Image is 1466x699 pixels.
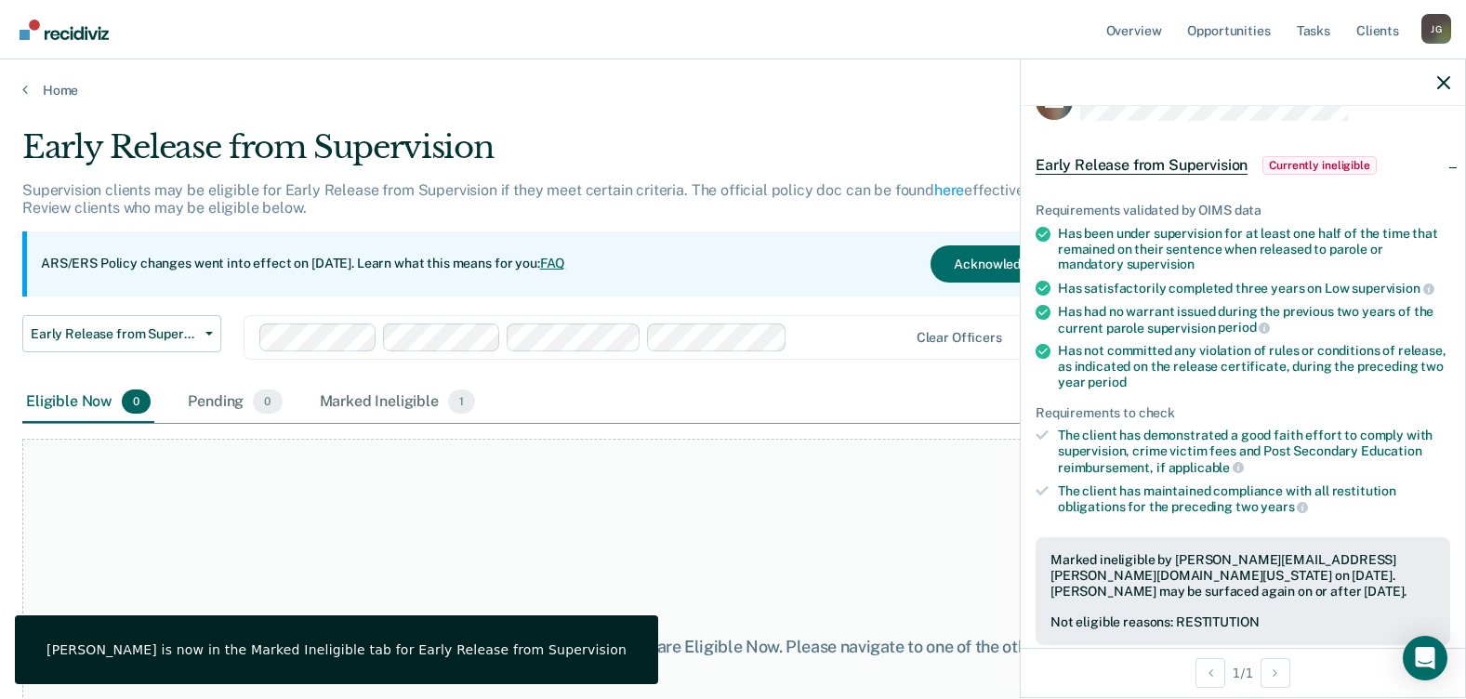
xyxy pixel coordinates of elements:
[931,245,1107,283] button: Acknowledge & Close
[934,181,964,199] a: here
[1262,156,1377,175] span: Currently ineligible
[22,82,1444,99] a: Home
[540,256,566,270] a: FAQ
[1050,614,1435,630] div: Not eligible reasons: RESTITUTION
[448,389,475,414] span: 1
[378,637,1089,657] div: At this time, there are no clients who are Eligible Now. Please navigate to one of the other tabs.
[1352,281,1433,296] span: supervision
[1058,483,1450,515] div: The client has maintained compliance with all restitution obligations for the preceding two
[22,382,154,423] div: Eligible Now
[1036,156,1248,175] span: Early Release from Supervision
[184,382,285,423] div: Pending
[1058,304,1450,336] div: Has had no warrant issued during the previous two years of the current parole supervision
[253,389,282,414] span: 0
[1036,405,1450,421] div: Requirements to check
[22,181,1078,217] p: Supervision clients may be eligible for Early Release from Supervision if they meet certain crite...
[31,326,198,342] span: Early Release from Supervision
[1021,136,1465,195] div: Early Release from SupervisionCurrently ineligible
[1261,658,1290,688] button: Next Opportunity
[1403,636,1447,680] div: Open Intercom Messenger
[1127,257,1195,271] span: supervision
[1058,280,1450,297] div: Has satisfactorily completed three years on Low
[1218,320,1270,335] span: period
[20,20,109,40] img: Recidiviz
[46,641,627,658] div: [PERSON_NAME] is now in the Marked Ineligible tab for Early Release from Supervision
[1050,552,1435,599] div: Marked ineligible by [PERSON_NAME][EMAIL_ADDRESS][PERSON_NAME][DOMAIN_NAME][US_STATE] on [DATE]. ...
[1058,428,1450,475] div: The client has demonstrated a good faith effort to comply with supervision, crime victim fees and...
[1261,499,1308,514] span: years
[22,128,1122,181] div: Early Release from Supervision
[41,255,565,273] p: ARS/ERS Policy changes went into effect on [DATE]. Learn what this means for you:
[1058,226,1450,272] div: Has been under supervision for at least one half of the time that remained on their sentence when...
[1421,14,1451,44] div: J G
[1021,648,1465,697] div: 1 / 1
[1036,203,1450,218] div: Requirements validated by OIMS data
[316,382,480,423] div: Marked Ineligible
[1195,658,1225,688] button: Previous Opportunity
[917,330,1002,346] div: Clear officers
[1058,343,1450,389] div: Has not committed any violation of rules or conditions of release, as indicated on the release ce...
[1169,460,1244,475] span: applicable
[1421,14,1451,44] button: Profile dropdown button
[122,389,151,414] span: 0
[1088,375,1126,389] span: period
